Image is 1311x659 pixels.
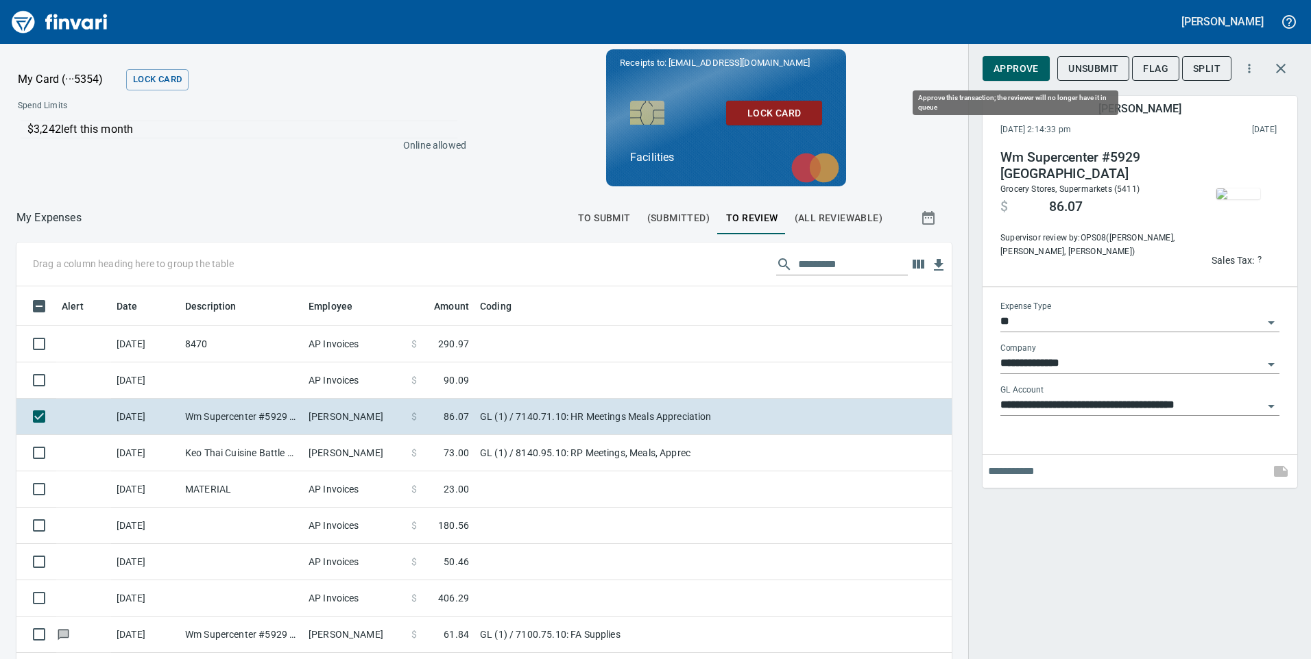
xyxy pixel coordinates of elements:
[438,519,469,532] span: 180.56
[444,446,469,460] span: 73.00
[444,555,469,569] span: 50.46
[411,482,417,496] span: $
[117,298,156,314] span: Date
[474,435,817,471] td: GL (1) / 8140.95.10: RP Meetings, Meals, Apprec
[303,435,406,471] td: [PERSON_NAME]
[578,210,631,227] span: To Submit
[620,56,832,70] p: Receipts to:
[1178,11,1267,32] button: [PERSON_NAME]
[1182,56,1231,82] button: Split
[180,471,303,508] td: MATERIAL
[1000,303,1051,311] label: Expense Type
[444,627,469,641] span: 61.84
[1262,397,1281,416] button: Open
[1068,60,1118,77] span: Unsubmit
[667,56,811,69] span: [EMAIL_ADDRESS][DOMAIN_NAME]
[111,471,180,508] td: [DATE]
[180,399,303,435] td: Wm Supercenter #5929 [GEOGRAPHIC_DATA]
[111,617,180,653] td: [DATE]
[928,255,949,275] button: Download Table
[1216,188,1260,199] img: receipts%2Ftapani%2F2025-09-03%2FEzIYnAjub3MXkX4hO6W8438D2Ji1__GnxFnxpT8d955isuch4n_thumb.jpg
[1143,60,1168,77] span: Flag
[983,56,1050,82] button: Approve
[117,298,138,314] span: Date
[303,617,406,653] td: [PERSON_NAME]
[16,210,82,226] nav: breadcrumb
[1098,101,1181,116] h5: [PERSON_NAME]
[7,138,466,152] p: Online allowed
[303,544,406,580] td: AP Invoices
[1000,199,1008,215] span: $
[126,69,189,90] button: Lock Card
[180,617,303,653] td: Wm Supercenter #5929 [GEOGRAPHIC_DATA]
[411,519,417,532] span: $
[438,591,469,605] span: 406.29
[480,298,529,314] span: Coding
[1132,56,1179,82] button: Flag
[111,544,180,580] td: [DATE]
[1000,386,1044,395] label: GL Account
[1234,53,1264,84] button: More
[185,298,254,314] span: Description
[474,617,817,653] td: GL (1) / 7100.75.10: FA Supplies
[18,99,265,113] span: Spend Limits
[1262,313,1281,332] button: Open
[1000,345,1036,353] label: Company
[180,326,303,362] td: 8470
[784,146,846,190] img: mastercard.svg
[726,210,778,227] span: To Review
[1181,14,1264,29] h5: [PERSON_NAME]
[1000,149,1187,182] h4: Wm Supercenter #5929 [GEOGRAPHIC_DATA]
[62,298,84,314] span: Alert
[16,210,82,226] p: My Expenses
[444,410,469,423] span: 86.07
[1057,56,1129,82] button: Unsubmit
[111,580,180,617] td: [DATE]
[180,435,303,471] td: Keo Thai Cuisine Battle Ground [GEOGRAPHIC_DATA]
[444,373,469,387] span: 90.09
[630,149,822,166] p: Facilities
[474,399,817,435] td: GL (1) / 7140.71.10: HR Meetings Meals Appreciation
[111,399,180,435] td: [DATE]
[480,298,512,314] span: Coding
[1193,60,1220,77] span: Split
[411,591,417,605] span: $
[444,482,469,496] span: 23.00
[62,298,101,314] span: Alert
[1264,52,1297,85] button: Close transaction
[1212,253,1255,267] p: Sales Tax:
[303,471,406,508] td: AP Invoices
[18,71,121,88] p: My Card (···5354)
[185,298,237,314] span: Description
[56,630,71,638] span: Has messages
[1000,123,1162,137] span: [DATE] 2:14:33 pm
[1000,232,1187,259] span: Supervisor review by: OPS08 ([PERSON_NAME], [PERSON_NAME], [PERSON_NAME])
[309,298,370,314] span: Employee
[303,508,406,544] td: AP Invoices
[726,101,822,126] button: Lock Card
[111,326,180,362] td: [DATE]
[1000,184,1140,194] span: Grocery Stores, Supermarkets (5411)
[27,121,457,138] p: $3,242 left this month
[434,298,469,314] span: Amount
[795,210,882,227] span: (All Reviewable)
[111,508,180,544] td: [DATE]
[133,72,182,88] span: Lock Card
[8,5,111,38] img: Finvari
[411,446,417,460] span: $
[1162,123,1277,137] span: This charge was settled by the merchant and appears on the 2025/09/06 statement.
[411,627,417,641] span: $
[1208,249,1265,271] button: Sales Tax:?
[111,435,180,471] td: [DATE]
[303,362,406,399] td: AP Invoices
[303,326,406,362] td: AP Invoices
[908,254,928,275] button: Choose columns to display
[33,257,234,271] p: Drag a column heading here to group the table
[411,373,417,387] span: $
[111,362,180,399] td: [DATE]
[647,210,710,227] span: (Submitted)
[1049,199,1083,215] span: 86.07
[438,337,469,351] span: 290.97
[411,555,417,569] span: $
